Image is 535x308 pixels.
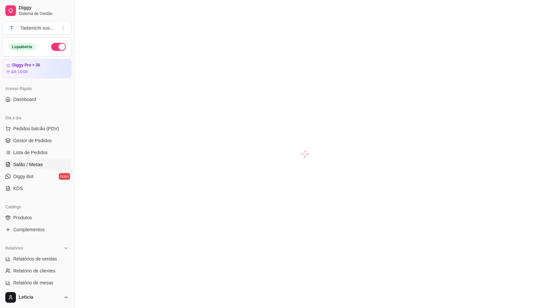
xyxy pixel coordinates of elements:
a: Gestor de Pedidos [3,135,71,146]
a: Complementos [3,224,71,235]
a: Relatório de mesas [3,277,71,288]
a: Diggy Botnovo [3,171,71,182]
span: Dashboard [13,96,36,103]
a: Relatórios de vendas [3,254,71,264]
a: DiggySistema de Gestão [3,3,71,19]
div: Catálogo [3,202,71,212]
span: Relatório de mesas [13,279,53,286]
span: Produtos [13,214,32,221]
a: Diggy Pro + 30até 16/09 [3,59,71,78]
span: Leticia [19,294,61,300]
span: T [8,25,15,31]
article: Diggy Pro + 30 [12,63,40,68]
span: Pedidos balcão (PDV) [13,125,59,132]
a: Lista de Pedidos [3,147,71,158]
span: Diggy Bot [13,173,34,180]
a: KDS [3,183,71,194]
div: Acesso Rápido [3,83,71,94]
span: Sistema de Gestão [19,11,69,16]
span: Lista de Pedidos [13,149,48,156]
div: Dia a dia [3,113,71,123]
span: KDS [13,185,23,192]
span: Relatório de clientes [13,267,55,274]
button: Alterar Status [51,43,66,51]
button: Leticia [3,289,71,305]
button: Pedidos balcão (PDV) [3,123,71,134]
span: Relatórios [5,246,23,251]
div: Loja aberta [8,43,36,51]
div: Tadamichi sus ... [20,25,53,31]
span: Gestor de Pedidos [13,137,52,144]
a: Salão / Mesas [3,159,71,170]
button: Select a team [3,21,71,35]
a: Dashboard [3,94,71,105]
a: Produtos [3,212,71,223]
a: Relatório de clientes [3,265,71,276]
span: Salão / Mesas [13,161,43,168]
span: Complementos [13,226,45,233]
article: até 16/09 [11,69,28,74]
span: Diggy [19,5,69,11]
span: Relatórios de vendas [13,256,57,262]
